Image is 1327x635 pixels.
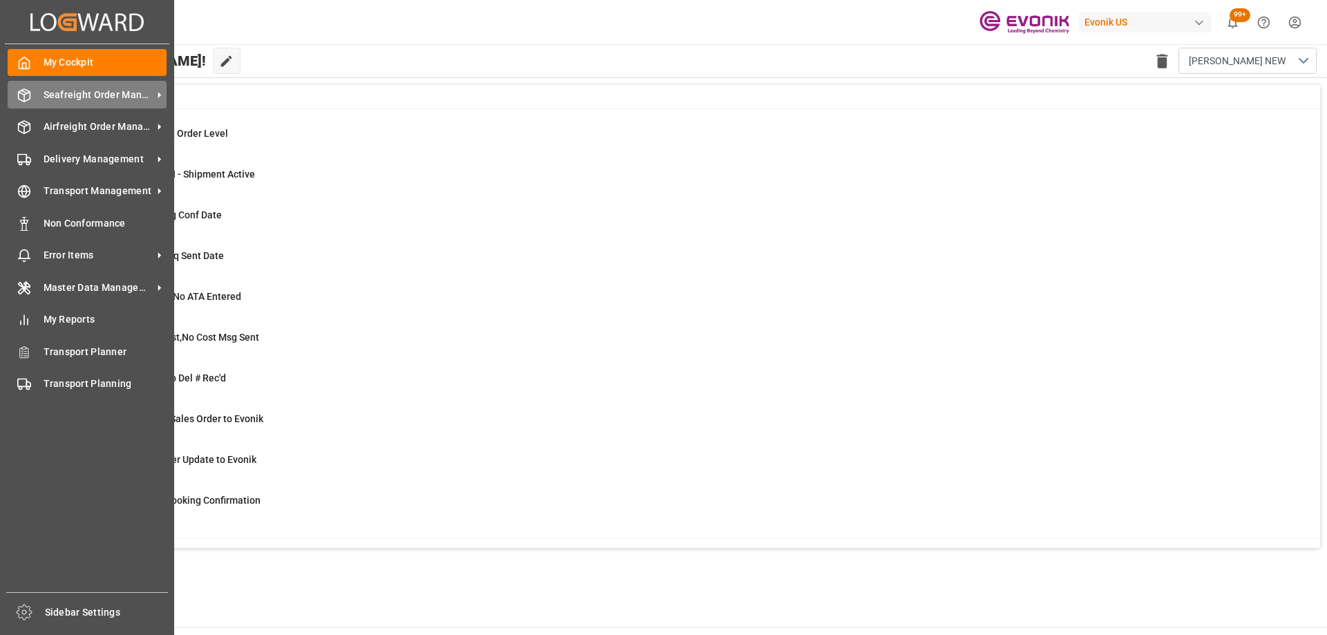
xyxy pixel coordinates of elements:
span: ABS: Missing Booking Confirmation [106,495,261,506]
span: My Reports [44,312,167,327]
span: Transport Management [44,184,153,198]
span: Pending Bkg Request sent to ABS [106,536,252,547]
span: Sidebar Settings [45,605,169,620]
button: open menu [1178,48,1317,74]
a: My Cockpit [8,49,167,76]
span: Delivery Management [44,152,153,167]
div: Evonik US [1079,12,1212,32]
span: [PERSON_NAME] NEW [1189,54,1286,68]
span: Deactivated EDI - Shipment Active [106,169,255,180]
span: Error Items [44,248,153,263]
span: Error Sales Order Update to Evonik [106,454,256,465]
span: Airfreight Order Management [44,120,153,134]
button: Evonik US [1079,9,1217,35]
span: ETD>3 Days Past,No Cost Msg Sent [106,332,259,343]
span: Hello [PERSON_NAME]! [57,48,206,74]
span: My Cockpit [44,55,167,70]
a: 0Deactivated EDI - Shipment ActiveShipment [71,167,1303,196]
a: 28ETD>3 Days Past,No Cost Msg SentShipment [71,330,1303,359]
span: 99+ [1230,8,1250,22]
a: 20ABS: No Init Bkg Conf DateShipment [71,208,1303,237]
a: 38ABS: Missing Booking ConfirmationShipment [71,493,1303,522]
span: Master Data Management [44,281,153,295]
a: Transport Planning [8,370,167,397]
a: Non Conformance [8,209,167,236]
button: Help Center [1248,7,1279,38]
a: 0Error Sales Order Update to EvonikShipment [71,453,1303,482]
a: 0MOT Missing at Order LevelSales Order-IVPO [71,126,1303,155]
a: 9ETD < 3 Days,No Del # Rec'dShipment [71,371,1303,400]
a: 1Pending Bkg Request sent to ABS [71,534,1303,563]
span: Transport Planner [44,345,167,359]
span: Transport Planning [44,377,167,391]
button: show 100 new notifications [1217,7,1248,38]
img: Evonik-brand-mark-Deep-Purple-RGB.jpeg_1700498283.jpeg [979,10,1069,35]
a: 16ETA > 10 Days , No ATA EnteredShipment [71,290,1303,319]
span: Non Conformance [44,216,167,231]
a: 12ABS: No Bkg Req Sent DateShipment [71,249,1303,278]
a: 1Error on Initial Sales Order to EvonikShipment [71,412,1303,441]
span: Error on Initial Sales Order to Evonik [106,413,263,424]
a: My Reports [8,306,167,333]
span: Seafreight Order Management [44,88,153,102]
a: Transport Planner [8,338,167,365]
